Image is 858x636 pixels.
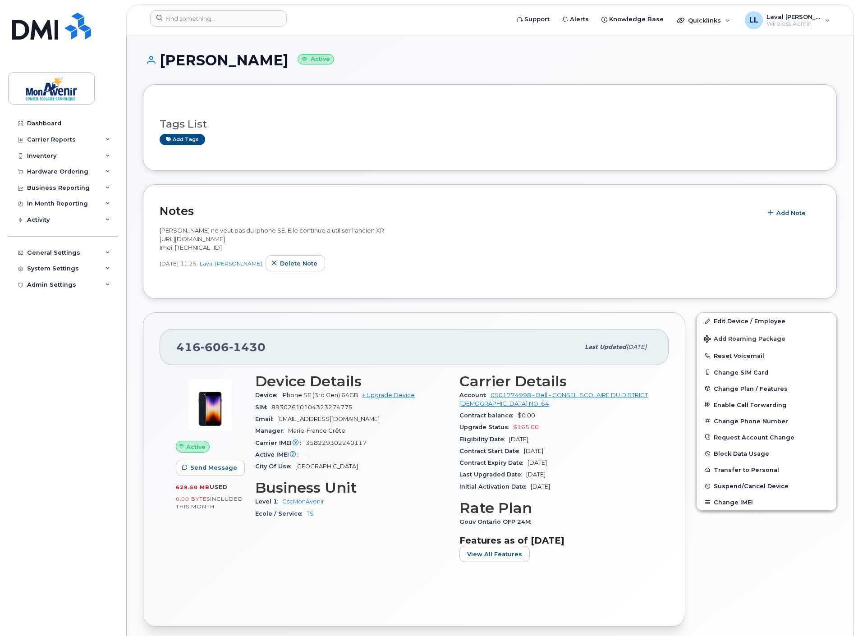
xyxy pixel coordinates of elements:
[459,392,648,407] a: 0501774998 - Bell - CONSEIL SCOLAIRE DU DISTRICT [DEMOGRAPHIC_DATA] NO. 64
[277,416,380,422] span: [EMAIL_ADDRESS][DOMAIN_NAME]
[200,260,262,267] a: Laval [PERSON_NAME]
[303,451,309,458] span: —
[697,445,836,462] button: Block Data Usage
[704,335,785,344] span: Add Roaming Package
[160,227,384,251] span: [PERSON_NAME] ne veut pas du iphone SE. Elle continue a utiliser l'ancien XR [URL][DOMAIN_NAME] I...
[255,480,449,496] h3: Business Unit
[697,397,836,413] button: Enable Call Forwarding
[459,471,526,478] span: Last Upgraded Date
[459,483,531,490] span: Initial Activation Date
[697,478,836,494] button: Suspend/Cancel Device
[255,404,271,411] span: SIM
[160,260,179,267] span: [DATE]
[524,448,543,454] span: [DATE]
[531,483,550,490] span: [DATE]
[459,448,524,454] span: Contract Start Date
[513,424,539,430] span: $165.00
[306,439,367,446] span: 358229302240117
[190,463,237,472] span: Send Message
[697,313,836,329] a: Edit Device / Employee
[288,427,345,434] span: Marie-France Crête
[776,209,806,217] span: Add Note
[282,498,324,505] a: CscMonAvenir
[255,373,449,389] h3: Device Details
[255,498,282,505] span: Level 1
[229,340,266,354] span: 1430
[697,364,836,380] button: Change SIM Card
[271,404,353,411] span: 89302610104323274775
[714,385,788,392] span: Change Plan / Features
[697,380,836,397] button: Change Plan / Features
[266,255,325,271] button: Delete note
[459,535,653,546] h3: Features as of [DATE]
[255,427,288,434] span: Manager
[459,412,518,419] span: Contract balance
[697,413,836,429] button: Change Phone Number
[160,134,205,145] a: Add tags
[307,510,314,517] a: TS
[183,378,237,432] img: image20231002-3703462-1angbar.jpeg
[255,392,281,398] span: Device
[255,510,307,517] span: Ecole / Service
[176,495,243,510] span: included this month
[697,494,836,510] button: Change IMEI
[180,260,196,267] span: 11:25
[585,343,626,350] span: Last updated
[255,416,277,422] span: Email
[459,459,528,466] span: Contract Expiry Date
[697,462,836,478] button: Transfer to Personal
[526,471,546,478] span: [DATE]
[626,343,647,350] span: [DATE]
[467,550,522,558] span: View All Features
[362,392,415,398] a: + Upgrade Device
[714,401,787,408] span: Enable Call Forwarding
[176,484,210,490] span: 629.50 MB
[518,412,535,419] span: $0.00
[176,460,245,476] button: Send Message
[298,54,334,64] small: Active
[697,429,836,445] button: Request Account Change
[160,119,820,130] h3: Tags List
[210,484,228,490] span: used
[459,392,491,398] span: Account
[697,348,836,364] button: Reset Voicemail
[714,483,789,490] span: Suspend/Cancel Device
[280,259,317,268] span: Delete note
[176,496,210,502] span: 0.00 Bytes
[459,518,536,525] span: Gouv Ontario OFP 24M
[255,451,303,458] span: Active IMEI
[459,373,653,389] h3: Carrier Details
[509,436,528,443] span: [DATE]
[459,546,530,562] button: View All Features
[697,329,836,348] button: Add Roaming Package
[176,340,266,354] span: 416
[255,463,295,470] span: City Of Use
[255,439,306,446] span: Carrier IMEI
[459,500,653,516] h3: Rate Plan
[295,463,358,470] span: [GEOGRAPHIC_DATA]
[528,459,547,466] span: [DATE]
[201,340,229,354] span: 606
[281,392,358,398] span: iPhone SE (3rd Gen) 64GB
[762,205,813,221] button: Add Note
[160,204,757,218] h2: Notes
[459,424,513,430] span: Upgrade Status
[143,52,837,68] h1: [PERSON_NAME]
[459,436,509,443] span: Eligibility Date
[186,443,206,451] span: Active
